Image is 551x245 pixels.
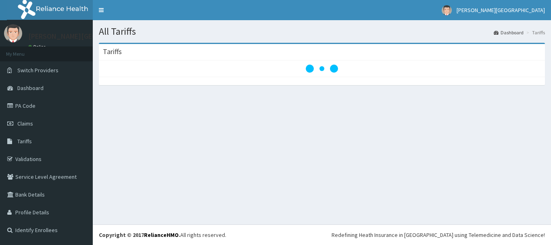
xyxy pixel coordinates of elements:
[103,48,122,55] h3: Tariffs
[442,5,452,15] img: User Image
[494,29,524,36] a: Dashboard
[28,44,48,50] a: Online
[4,24,22,42] img: User Image
[99,231,180,239] strong: Copyright © 2017 .
[93,224,551,245] footer: All rights reserved.
[332,231,545,239] div: Redefining Heath Insurance in [GEOGRAPHIC_DATA] using Telemedicine and Data Science!
[144,231,179,239] a: RelianceHMO
[28,33,148,40] p: [PERSON_NAME][GEOGRAPHIC_DATA]
[99,26,545,37] h1: All Tariffs
[17,84,44,92] span: Dashboard
[17,67,58,74] span: Switch Providers
[306,52,338,85] svg: audio-loading
[17,120,33,127] span: Claims
[457,6,545,14] span: [PERSON_NAME][GEOGRAPHIC_DATA]
[524,29,545,36] li: Tariffs
[17,138,32,145] span: Tariffs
